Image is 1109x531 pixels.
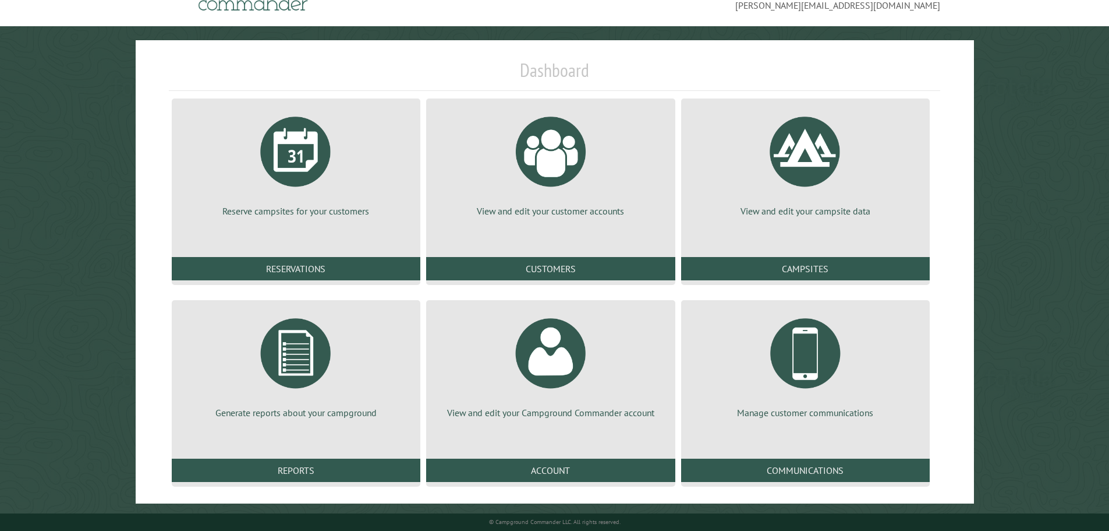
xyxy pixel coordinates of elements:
[489,518,621,526] small: © Campground Commander LLC. All rights reserved.
[426,459,675,482] a: Account
[426,257,675,280] a: Customers
[695,406,916,419] p: Manage customer communications
[186,108,406,217] a: Reserve campsites for your customers
[172,257,420,280] a: Reservations
[681,257,930,280] a: Campsites
[172,459,420,482] a: Reports
[440,205,661,217] p: View and edit your customer accounts
[186,310,406,419] a: Generate reports about your campground
[440,310,661,419] a: View and edit your Campground Commander account
[440,406,661,419] p: View and edit your Campground Commander account
[440,108,661,217] a: View and edit your customer accounts
[695,108,916,217] a: View and edit your campsite data
[169,59,941,91] h1: Dashboard
[681,459,930,482] a: Communications
[695,310,916,419] a: Manage customer communications
[695,205,916,217] p: View and edit your campsite data
[186,406,406,419] p: Generate reports about your campground
[186,205,406,217] p: Reserve campsites for your customers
